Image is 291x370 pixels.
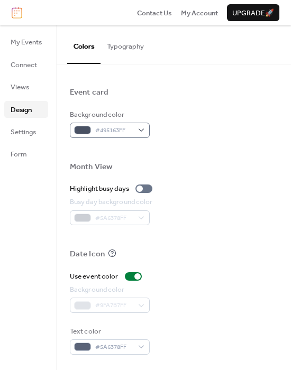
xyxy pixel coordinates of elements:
span: #495163FF [95,125,133,136]
button: Typography [101,25,150,62]
a: Form [4,145,48,162]
span: Connect [11,60,37,70]
a: My Account [181,7,218,18]
div: Use event color [70,271,119,282]
div: Background color [70,109,148,120]
a: Contact Us [137,7,172,18]
div: Month View [70,162,112,172]
a: Views [4,78,48,95]
span: #5A6378FF [95,342,133,353]
button: Upgrade🚀 [227,4,279,21]
span: Contact Us [137,8,172,18]
a: My Events [4,33,48,50]
a: Connect [4,56,48,73]
button: Colors [67,25,101,63]
div: Highlight busy days [70,183,129,194]
img: logo [12,7,22,18]
div: Date Icon [70,249,105,260]
span: Upgrade 🚀 [232,8,274,18]
span: My Events [11,37,42,48]
span: Form [11,149,27,160]
div: Text color [70,326,148,337]
span: Views [11,82,29,92]
div: Busy day background color [70,197,153,207]
a: Settings [4,123,48,140]
span: My Account [181,8,218,18]
div: Background color [70,284,148,295]
div: Event card [70,87,108,98]
span: Settings [11,127,36,137]
a: Design [4,101,48,118]
span: Design [11,105,32,115]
